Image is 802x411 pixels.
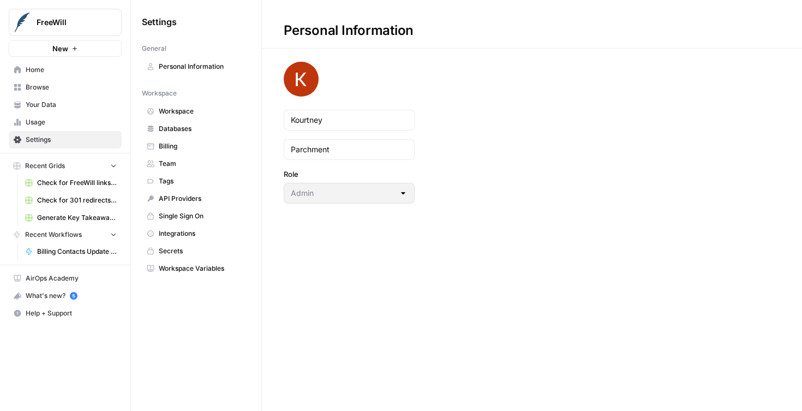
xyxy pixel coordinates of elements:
span: Help + Support [26,308,117,318]
a: Usage [9,114,122,131]
a: Integrations [142,225,250,242]
span: Secrets [159,246,246,256]
a: API Providers [142,190,250,207]
span: Recent Grids [25,161,65,171]
button: Help + Support [9,305,122,322]
span: AirOps Academy [26,273,117,283]
span: Team [159,159,246,169]
a: Settings [9,131,122,148]
img: FreeWill Logo [13,13,32,32]
span: Single Sign On [159,211,246,221]
span: New [52,43,68,54]
span: FreeWill [37,17,103,28]
a: Workspace [142,103,250,120]
span: Check for 301 redirects on page Grid [37,195,117,205]
text: 5 [72,293,75,299]
span: API Providers [159,194,246,204]
a: Browse [9,79,122,96]
label: Role [284,169,415,180]
a: Single Sign On [142,207,250,225]
a: Generate Key Takeaways from Webinar Transcripts [20,209,122,227]
a: Your Data [9,96,122,114]
a: Check for FreeWill links on partner's external website [20,174,122,192]
span: Billing [159,141,246,151]
span: Billing Contacts Update Workflow v3.0 [37,247,117,257]
span: Integrations [159,229,246,239]
span: Check for FreeWill links on partner's external website [37,178,117,188]
span: Generate Key Takeaways from Webinar Transcripts [37,213,117,223]
span: Your Data [26,100,117,110]
a: Personal Information [142,58,250,75]
span: Settings [142,15,177,28]
span: Workspace Variables [159,264,246,273]
span: Tags [159,176,246,186]
div: Personal Information [262,22,435,39]
div: What's new? [9,288,121,304]
span: Databases [159,124,246,134]
button: Recent Grids [9,158,122,174]
a: Billing Contacts Update Workflow v3.0 [20,243,122,260]
a: Databases [142,120,250,138]
a: Team [142,155,250,172]
span: Usage [26,117,117,127]
button: Workspace: FreeWill [9,9,122,36]
span: Recent Workflows [25,230,82,240]
a: Home [9,61,122,79]
a: Tags [142,172,250,190]
span: Workspace [142,88,177,98]
a: AirOps Academy [9,270,122,287]
span: Home [26,65,117,75]
a: 5 [70,292,77,300]
a: Check for 301 redirects on page Grid [20,192,122,209]
button: Recent Workflows [9,227,122,243]
span: General [142,44,166,53]
a: Billing [142,138,250,155]
button: New [9,40,122,57]
img: avatar [284,62,319,97]
span: Workspace [159,106,246,116]
span: Settings [26,135,117,145]
span: Personal Information [159,62,246,72]
span: Browse [26,82,117,92]
a: Workspace Variables [142,260,250,277]
button: What's new? 5 [9,287,122,305]
a: Secrets [142,242,250,260]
